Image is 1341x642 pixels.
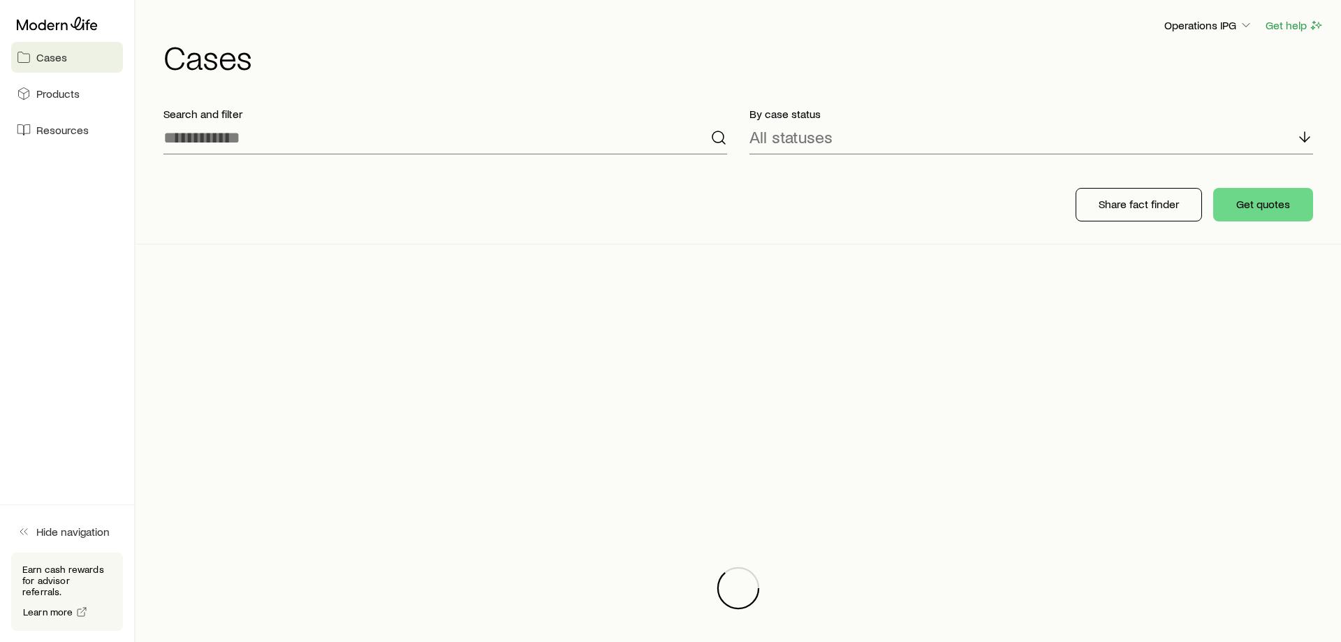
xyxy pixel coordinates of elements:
span: Cases [36,50,67,64]
button: Hide navigation [11,516,123,547]
p: By case status [749,107,1313,121]
div: Earn cash rewards for advisor referrals.Learn more [11,553,123,631]
p: Earn cash rewards for advisor referrals. [22,564,112,597]
p: Search and filter [163,107,727,121]
a: Resources [11,115,123,145]
button: Share fact finder [1076,188,1202,221]
span: Hide navigation [36,525,110,539]
a: Products [11,78,123,109]
button: Get help [1265,17,1324,34]
h1: Cases [163,40,1324,73]
a: Cases [11,42,123,73]
p: Operations IPG [1164,18,1253,32]
span: Resources [36,123,89,137]
p: Share fact finder [1099,197,1179,211]
button: Get quotes [1213,188,1313,221]
span: Products [36,87,80,101]
span: Learn more [23,607,73,617]
p: All statuses [749,127,833,147]
button: Operations IPG [1164,17,1254,34]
